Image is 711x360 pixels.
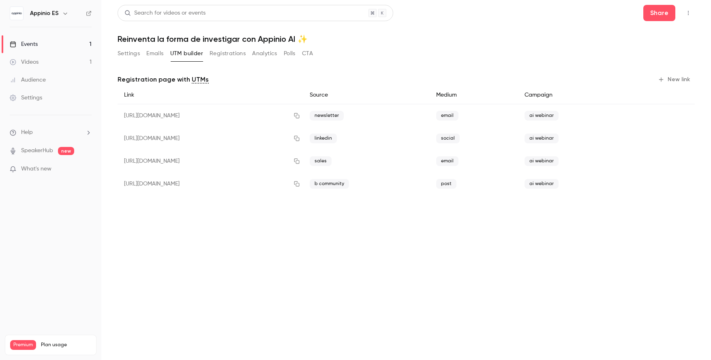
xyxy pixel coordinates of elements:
span: social [436,134,460,143]
button: Analytics [252,47,277,60]
button: Emails [146,47,163,60]
div: [URL][DOMAIN_NAME] [118,104,303,127]
div: Settings [10,94,42,102]
span: newsletter [310,111,344,121]
div: Videos [10,58,39,66]
div: Medium [430,86,518,104]
span: What's new [21,165,51,173]
div: Source [303,86,430,104]
span: sales [310,156,332,166]
span: post [436,179,456,189]
p: Registration page with [118,75,209,84]
button: Registrations [210,47,246,60]
a: UTMs [192,75,209,84]
div: Audience [10,76,46,84]
div: Link [118,86,303,104]
div: [URL][DOMAIN_NAME] [118,150,303,172]
div: Events [10,40,38,48]
h6: Appinio ES [30,9,59,17]
span: Premium [10,340,36,350]
div: [URL][DOMAIN_NAME] [118,172,303,195]
span: email [436,111,458,121]
a: SpeakerHub [21,147,53,155]
div: [URL][DOMAIN_NAME] [118,127,303,150]
span: ai webinar [525,156,559,166]
button: New link [655,73,695,86]
li: help-dropdown-opener [10,128,92,137]
button: Share [643,5,675,21]
div: Campaign [518,86,632,104]
button: UTM builder [170,47,203,60]
span: ai webinar [525,134,559,143]
span: Help [21,128,33,137]
span: ai webinar [525,111,559,121]
span: new [58,147,74,155]
button: Settings [118,47,140,60]
span: linkedin [310,134,337,143]
span: email [436,156,458,166]
img: Appinio ES [10,7,23,20]
span: ai webinar [525,179,559,189]
h1: Reinventa la forma de investigar con Appinio AI ✨ [118,34,695,44]
button: CTA [302,47,313,60]
span: b community [310,179,349,189]
button: Polls [284,47,296,60]
span: Plan usage [41,342,91,348]
div: Search for videos or events [124,9,206,17]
